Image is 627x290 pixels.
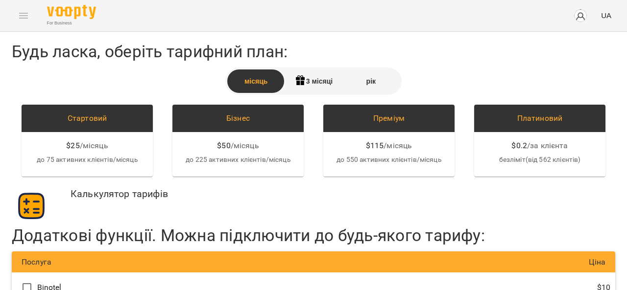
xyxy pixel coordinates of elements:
[17,191,46,221] img: calculator
[180,112,296,124] div: Бізнес
[47,20,96,26] span: For Business
[217,140,221,152] span: $
[342,69,400,93] div: рік
[370,140,384,152] span: 115
[482,155,598,165] p: безліміт(від 562 клієнтів)
[12,42,615,62] h2: Будь ласка, оберіть тарифний план:
[71,186,168,222] h2: Калькулятор тарифів
[516,140,527,152] span: 0.2
[47,5,96,19] img: Voopty Logo
[384,140,412,152] span: / місяць
[285,69,342,93] div: При сплаті за три місяці отримайте безкоштовне налаштування акаунту від служби підтримки Voopty
[313,256,605,268] p: Ціна
[12,225,485,245] h2: Додаткові функції. Можна підключити до будь-якого тарифу:
[80,140,108,152] span: / місяць
[221,140,230,152] span: 50
[29,155,145,165] p: до 75 активних клієнтів/місяць
[227,69,285,93] div: місяць
[597,6,615,24] button: UA
[482,112,598,124] div: Платиновий
[231,140,259,152] span: / місяць
[180,155,296,165] p: до 225 активних клієнтів/місяць
[66,140,71,152] span: $
[601,10,611,21] span: UA
[366,140,370,152] span: $
[527,140,568,152] span: / за клієнта
[331,112,447,124] div: Преміум
[71,140,79,152] span: 25
[22,256,313,268] p: Послуга
[331,155,447,165] p: до 550 активних клієнтів/місяць
[29,112,145,124] div: Стартовий
[574,9,587,22] img: avatar_s.png
[511,140,516,152] span: $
